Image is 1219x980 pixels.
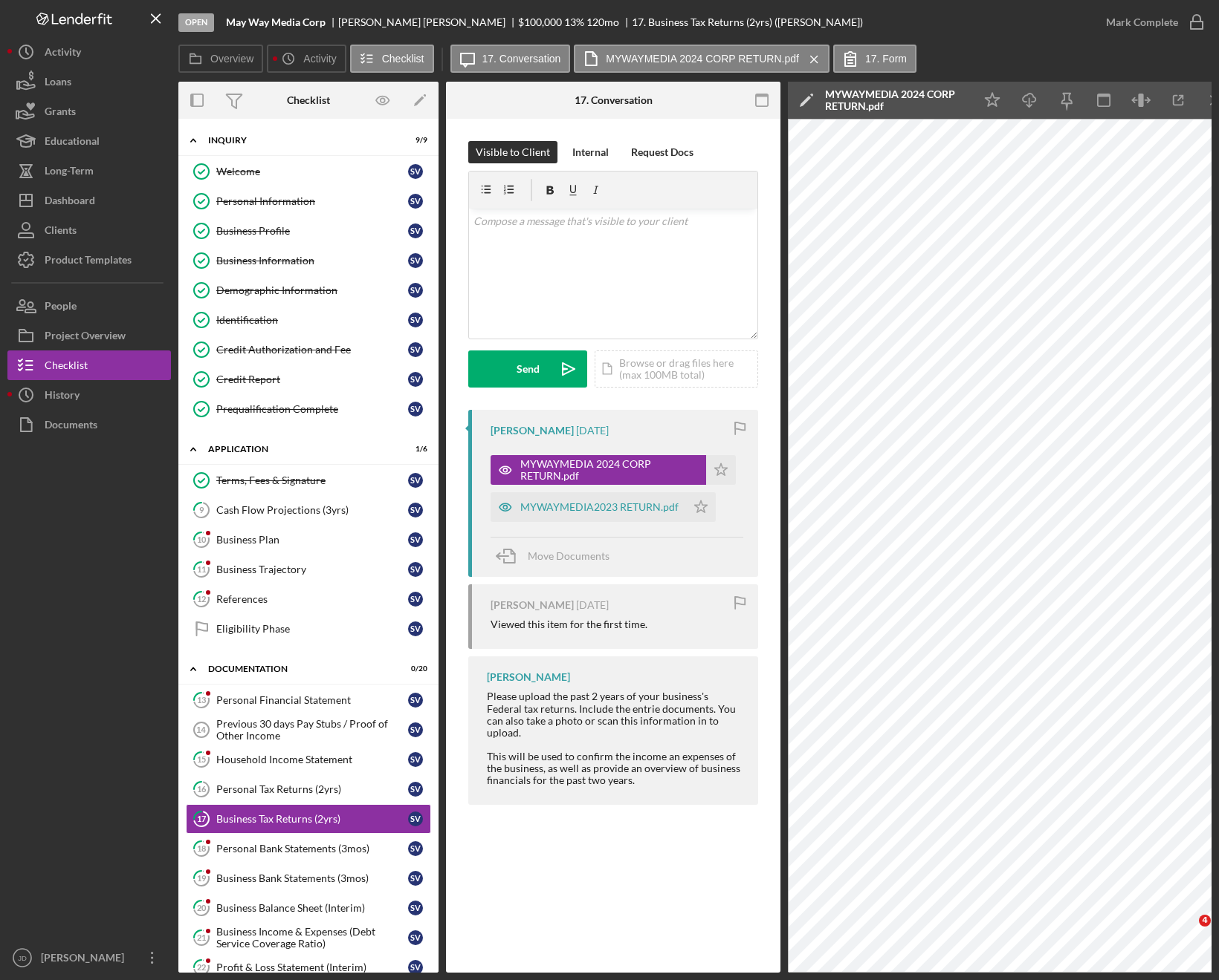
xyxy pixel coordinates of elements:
[520,501,679,513] div: MYWAYMEDIA2023 RETURN.pdf
[350,45,434,73] button: Checklist
[7,156,171,186] button: Long-Term
[197,903,207,912] tspan: 20
[7,291,171,321] button: People
[408,253,423,268] div: S V
[18,954,27,962] text: JD
[178,13,214,32] div: Open
[517,350,540,388] div: Send
[401,136,427,145] div: 9 / 9
[7,380,171,410] button: History
[7,67,171,97] button: Loans
[575,94,653,106] div: 17. Conversation
[528,549,609,562] span: Move Documents
[833,45,916,73] button: 17. Form
[476,141,550,163] div: Visible to Client
[186,863,431,893] a: 19Business Bank Statements (3mos)SV
[7,37,171,67] button: Activity
[450,45,571,73] button: 17. Conversation
[197,564,206,574] tspan: 11
[210,53,253,65] label: Overview
[45,67,71,100] div: Loans
[632,16,863,28] div: 17. Business Tax Returns (2yrs) ([PERSON_NAME])
[586,16,619,28] div: 120 mo
[408,621,423,636] div: S V
[208,664,390,673] div: Documentation
[197,843,206,853] tspan: 18
[382,53,424,65] label: Checklist
[7,245,171,275] button: Product Templates
[178,45,263,73] button: Overview
[1106,7,1178,37] div: Mark Complete
[186,465,431,495] a: Terms, Fees & SignatureSV
[408,782,423,797] div: S V
[186,715,431,745] a: 14Previous 30 days Pay Stubs / Proof of Other IncomeSV
[408,562,423,577] div: S V
[216,563,408,575] div: Business Trajectory
[197,754,206,764] tspan: 15
[186,495,431,525] a: 9Cash Flow Projections (3yrs)SV
[408,532,423,547] div: S V
[520,458,699,482] div: MYWAYMEDIA 2024 CORP RETURN.pdf
[197,962,206,972] tspan: 22
[197,594,206,604] tspan: 12
[408,752,423,767] div: S V
[303,53,336,65] label: Activity
[45,97,76,130] div: Grants
[216,195,408,207] div: Personal Information
[1199,915,1211,927] span: 4
[408,194,423,209] div: S V
[631,141,693,163] div: Request Docs
[1091,7,1212,37] button: Mark Complete
[7,321,171,350] button: Project Overview
[186,246,431,275] a: Business InformationSV
[487,671,570,683] div: [PERSON_NAME]
[216,961,408,973] div: Profit & Loss Statement (Interim)
[216,403,408,415] div: Prequalification Complete
[468,350,587,388] button: Send
[186,186,431,216] a: Personal InformationSV
[491,492,716,522] button: MYWAYMEDIA2023 RETURN.pdf
[572,141,609,163] div: Internal
[7,126,171,156] button: Educational
[186,804,431,834] a: 17Business Tax Returns (2yrs)SV
[197,784,207,794] tspan: 16
[216,255,408,267] div: Business Information
[401,445,427,454] div: 1 / 6
[7,97,171,126] button: Grants
[491,455,736,485] button: MYWAYMEDIA 2024 CORP RETURN.pdf
[408,342,423,357] div: S V
[45,380,80,414] div: History
[408,283,423,298] div: S V
[45,245,132,278] div: Product Templates
[186,275,431,305] a: Demographic InformationSV
[45,156,94,189] div: Long-Term
[45,37,81,71] div: Activity
[408,871,423,886] div: S V
[408,592,423,607] div: S V
[216,534,408,546] div: Business Plan
[216,783,408,795] div: Personal Tax Returns (2yrs)
[216,504,408,516] div: Cash Flow Projections (3yrs)
[7,350,171,380] button: Checklist
[186,335,431,365] a: Credit Authorization and FeeSV
[186,614,431,644] a: Eligibility PhaseSV
[468,141,557,163] button: Visible to Client
[216,926,408,950] div: Business Income & Expenses (Debt Service Coverage Ratio)
[401,664,427,673] div: 0 / 20
[408,930,423,945] div: S V
[408,223,423,238] div: S V
[208,136,390,145] div: Inquiry
[216,166,408,177] div: Welcome
[7,410,171,440] button: Documents
[825,88,966,112] div: MYWAYMEDIA 2024 CORP RETURN.pdf
[408,693,423,708] div: S V
[491,425,574,437] div: [PERSON_NAME]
